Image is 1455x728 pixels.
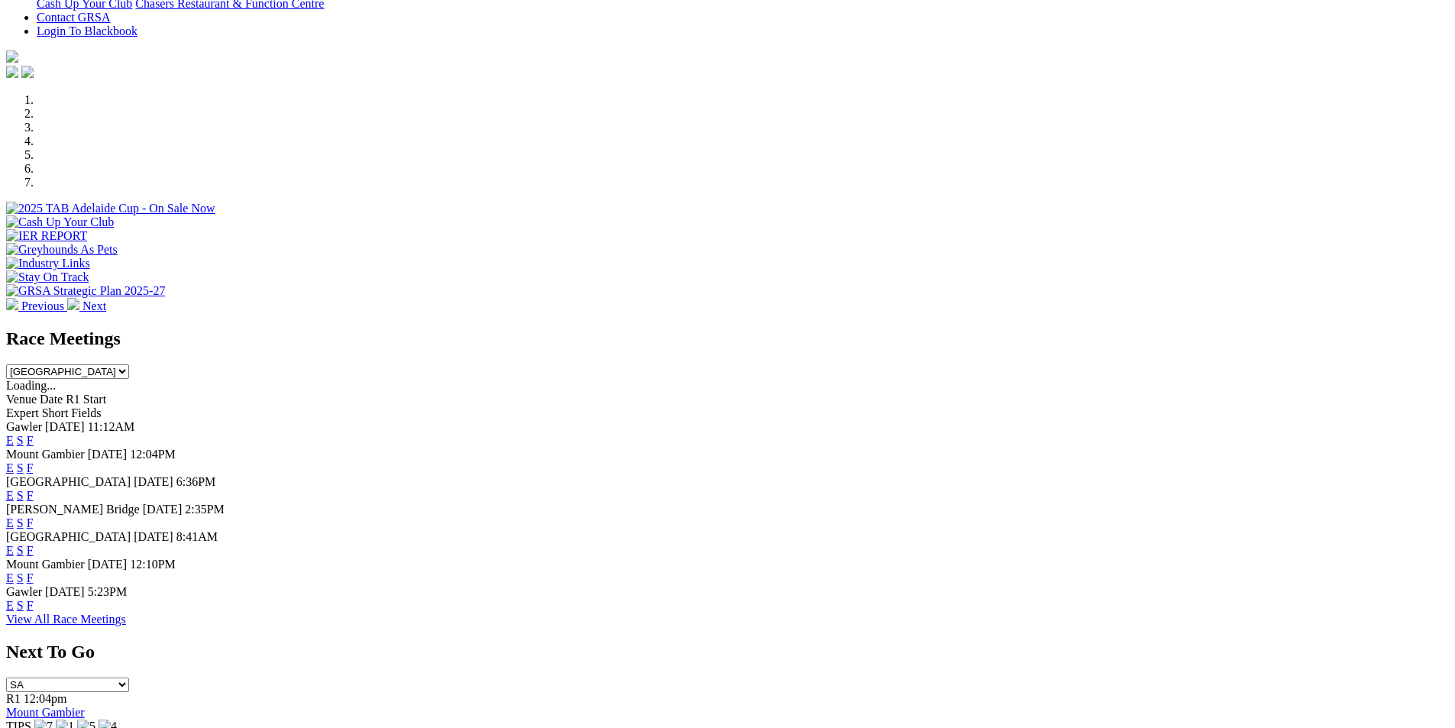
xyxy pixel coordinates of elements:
span: Mount Gambier [6,448,85,461]
span: [DATE] [45,585,85,598]
span: 12:10PM [130,558,176,571]
a: S [17,489,24,502]
span: 2:35PM [185,503,225,516]
h2: Race Meetings [6,328,1449,349]
a: E [6,599,14,612]
span: 12:04PM [130,448,176,461]
a: S [17,434,24,447]
span: [DATE] [88,448,128,461]
span: Gawler [6,420,42,433]
a: E [6,489,14,502]
span: Previous [21,299,64,312]
h2: Next To Go [6,642,1449,662]
a: E [6,461,14,474]
span: Fields [71,406,101,419]
a: F [27,599,34,612]
span: Date [40,393,63,406]
img: Greyhounds As Pets [6,243,118,257]
span: 11:12AM [88,420,135,433]
span: R1 Start [66,393,106,406]
span: [DATE] [45,420,85,433]
img: Cash Up Your Club [6,215,114,229]
img: Stay On Track [6,270,89,284]
img: logo-grsa-white.png [6,50,18,63]
a: Previous [6,299,67,312]
span: [DATE] [88,558,128,571]
a: Mount Gambier [6,706,85,719]
a: S [17,599,24,612]
img: twitter.svg [21,66,34,78]
a: Login To Blackbook [37,24,137,37]
a: E [6,544,14,557]
img: IER REPORT [6,229,87,243]
span: [DATE] [143,503,183,516]
span: 12:04pm [24,692,67,705]
span: Expert [6,406,39,419]
a: S [17,571,24,584]
img: GRSA Strategic Plan 2025-27 [6,284,165,298]
a: F [27,461,34,474]
a: F [27,434,34,447]
img: 2025 TAB Adelaide Cup - On Sale Now [6,202,215,215]
a: F [27,571,34,584]
span: Loading... [6,379,56,392]
span: [GEOGRAPHIC_DATA] [6,530,131,543]
span: 5:23PM [88,585,128,598]
img: chevron-right-pager-white.svg [67,298,79,310]
span: Next [82,299,106,312]
a: S [17,544,24,557]
a: Next [67,299,106,312]
a: F [27,544,34,557]
img: chevron-left-pager-white.svg [6,298,18,310]
span: [GEOGRAPHIC_DATA] [6,475,131,488]
span: Mount Gambier [6,558,85,571]
span: 6:36PM [176,475,216,488]
a: E [6,434,14,447]
img: Industry Links [6,257,90,270]
span: Venue [6,393,37,406]
span: [DATE] [134,530,173,543]
a: F [27,516,34,529]
span: Gawler [6,585,42,598]
a: S [17,516,24,529]
span: [PERSON_NAME] Bridge [6,503,140,516]
a: Contact GRSA [37,11,110,24]
span: 8:41AM [176,530,218,543]
a: F [27,489,34,502]
span: [DATE] [134,475,173,488]
a: View All Race Meetings [6,613,126,626]
span: R1 [6,692,21,705]
img: facebook.svg [6,66,18,78]
span: Short [42,406,69,419]
a: S [17,461,24,474]
a: E [6,571,14,584]
a: E [6,516,14,529]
